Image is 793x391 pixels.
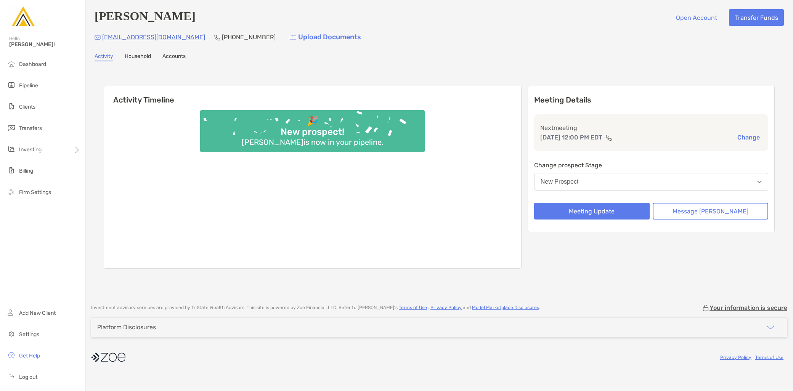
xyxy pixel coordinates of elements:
[239,138,387,147] div: [PERSON_NAME] is now in your pipeline.
[710,304,787,311] p: Your information is secure
[91,305,540,311] p: Investment advisory services are provided by TriState Wealth Advisors . This site is powered by Z...
[729,9,784,26] button: Transfer Funds
[757,181,762,183] img: Open dropdown arrow
[755,355,783,360] a: Terms of Use
[534,95,768,105] p: Meeting Details
[102,32,205,42] p: [EMAIL_ADDRESS][DOMAIN_NAME]
[7,59,16,68] img: dashboard icon
[19,125,42,131] span: Transfers
[540,123,762,133] p: Next meeting
[541,178,579,185] div: New Prospect
[766,323,775,332] img: icon arrow
[7,187,16,196] img: firm-settings icon
[19,310,56,316] span: Add New Client
[95,35,101,40] img: Email Icon
[19,374,37,380] span: Log out
[735,133,762,141] button: Change
[399,305,427,310] a: Terms of Use
[19,61,46,67] span: Dashboard
[653,203,768,220] button: Message [PERSON_NAME]
[9,41,80,48] span: [PERSON_NAME]!
[430,305,462,310] a: Privacy Policy
[91,349,125,366] img: company logo
[19,189,51,195] span: Firm Settings
[472,305,539,310] a: Model Marketplace Disclosures
[720,355,751,360] a: Privacy Policy
[540,133,602,142] p: [DATE] 12:00 PM EDT
[222,32,276,42] p: [PHONE_NUMBER]
[290,35,296,40] img: button icon
[7,123,16,132] img: transfers icon
[19,331,39,338] span: Settings
[285,29,366,45] a: Upload Documents
[9,3,37,30] img: Zoe Logo
[19,146,42,153] span: Investing
[278,127,347,138] div: New prospect!
[125,53,151,61] a: Household
[534,173,768,191] button: New Prospect
[214,34,220,40] img: Phone Icon
[605,135,612,141] img: communication type
[104,86,521,104] h6: Activity Timeline
[7,166,16,175] img: billing icon
[7,351,16,360] img: get-help icon
[95,53,113,61] a: Activity
[19,353,40,359] span: Get Help
[19,82,38,89] span: Pipeline
[19,168,33,174] span: Billing
[7,372,16,381] img: logout icon
[162,53,186,61] a: Accounts
[7,329,16,338] img: settings icon
[534,160,768,170] p: Change prospect Stage
[95,9,196,26] h4: [PERSON_NAME]
[7,80,16,90] img: pipeline icon
[304,115,321,127] div: 🎉
[670,9,723,26] button: Open Account
[7,144,16,154] img: investing icon
[7,308,16,317] img: add_new_client icon
[19,104,35,110] span: Clients
[97,324,156,331] div: Platform Disclosures
[534,203,650,220] button: Meeting Update
[7,102,16,111] img: clients icon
